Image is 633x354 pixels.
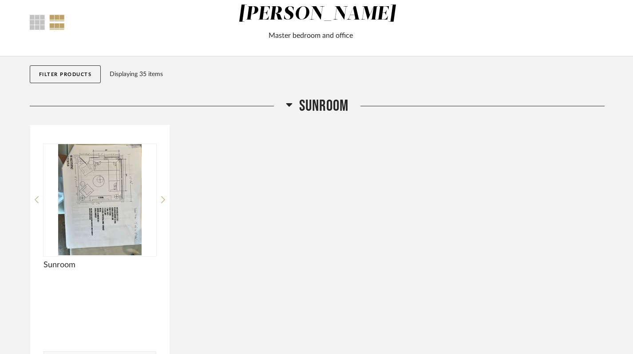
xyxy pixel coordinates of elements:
[110,69,600,79] div: Displaying 35 items
[299,97,348,116] span: Sunroom
[30,65,101,83] button: Filter Products
[44,144,156,255] img: undefined
[44,260,156,270] span: Sunroom
[127,30,494,41] div: Master bedroom and office
[238,5,396,24] div: [PERSON_NAME]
